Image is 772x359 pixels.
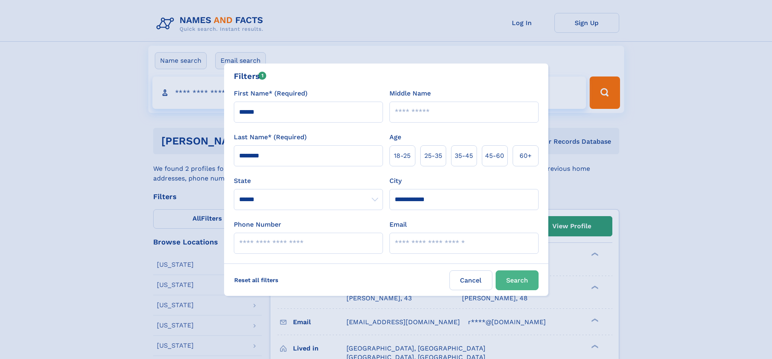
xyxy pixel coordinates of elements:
label: Phone Number [234,220,281,229]
div: Filters [234,70,267,82]
label: State [234,176,383,186]
label: Email [389,220,407,229]
span: 18‑25 [394,151,411,161]
label: Cancel [449,270,492,290]
label: First Name* (Required) [234,89,308,98]
label: Middle Name [389,89,431,98]
span: 45‑60 [485,151,504,161]
button: Search [496,270,539,290]
label: Age [389,132,401,142]
label: City [389,176,402,186]
label: Last Name* (Required) [234,132,307,142]
span: 60+ [520,151,532,161]
span: 35‑45 [455,151,473,161]
span: 25‑35 [424,151,442,161]
label: Reset all filters [229,270,284,290]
